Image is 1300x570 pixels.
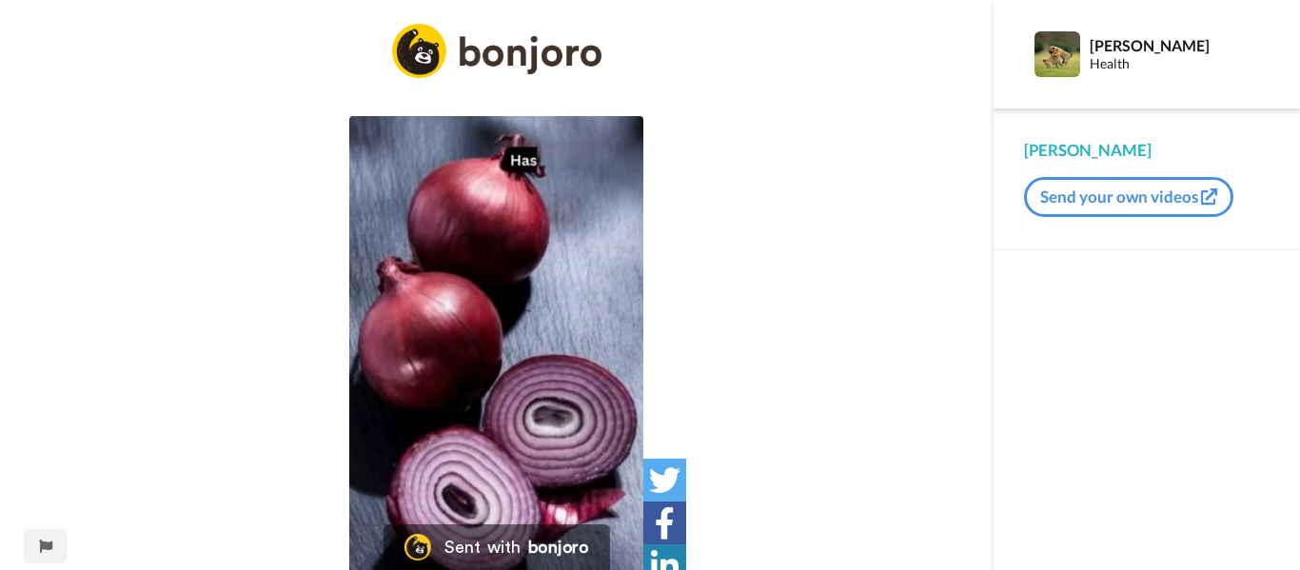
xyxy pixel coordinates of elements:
img: logo_full.png [392,24,601,78]
div: [PERSON_NAME] [1024,139,1270,162]
img: Profile Image [1034,31,1080,77]
div: bonjoro [528,539,589,556]
div: Sent with [444,539,521,556]
div: Health [1090,56,1269,72]
a: Bonjoro LogoSent withbonjoro [384,524,610,570]
div: [PERSON_NAME] [1090,36,1269,54]
img: Bonjoro Logo [404,534,431,560]
button: Send your own videos [1024,177,1233,217]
